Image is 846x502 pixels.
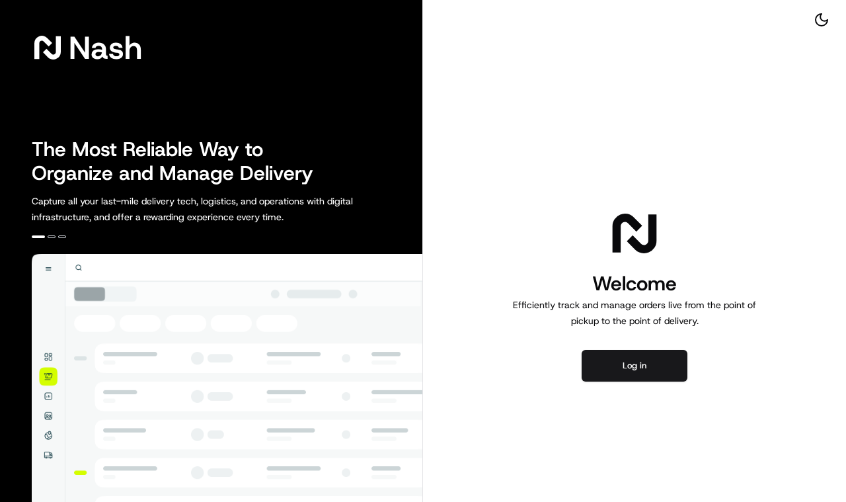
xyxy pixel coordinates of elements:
[582,350,687,382] button: Log in
[508,271,761,297] h1: Welcome
[32,193,412,225] p: Capture all your last-mile delivery tech, logistics, and operations with digital infrastructure, ...
[32,138,328,185] h2: The Most Reliable Way to Organize and Manage Delivery
[508,297,761,329] p: Efficiently track and manage orders live from the point of pickup to the point of delivery.
[69,34,142,61] span: Nash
